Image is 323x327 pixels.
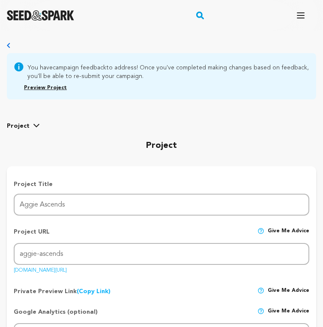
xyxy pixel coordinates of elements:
[257,308,264,315] img: help-circle.svg
[294,298,314,318] iframe: Intercom live chat
[7,43,17,48] div: Breadcrumb
[257,287,264,294] img: help-circle.svg
[7,10,74,21] a: Seed&Spark Homepage
[268,228,309,243] span: Give me advice
[7,10,74,21] img: Seed&Spark Logo Dark Mode
[14,228,50,243] p: Project URL
[24,85,67,90] a: Preview Project
[53,65,106,71] a: campaign feedback
[14,287,111,296] p: Private Preview Link
[14,180,309,189] p: Project Title
[7,122,30,130] span: Project
[77,288,111,294] a: (Copy Link)
[14,308,98,323] p: Google Analytics (optional)
[14,264,67,273] a: [DOMAIN_NAME][URL]
[268,308,309,323] span: Give me advice
[14,243,309,265] input: Project URL
[7,139,316,153] p: project
[257,228,264,234] img: help-circle.svg
[27,62,309,81] span: You have to address! Once you've completed making changes based on feedback, you'll be able to re...
[14,194,309,216] input: Project Name
[268,287,309,296] span: Give me advice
